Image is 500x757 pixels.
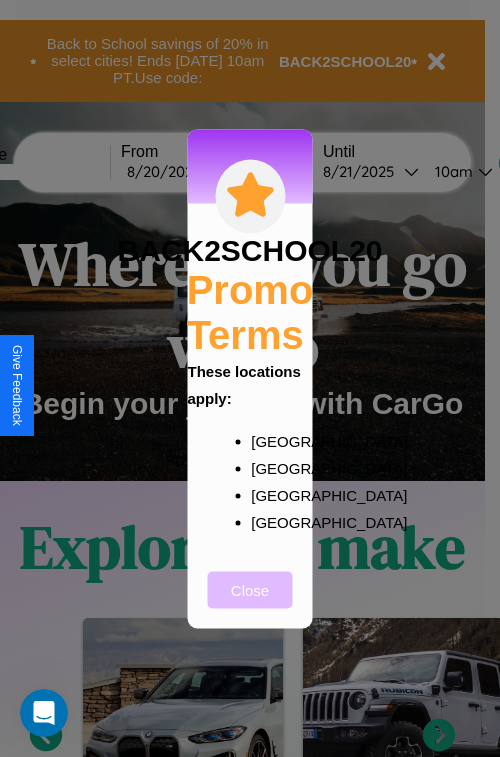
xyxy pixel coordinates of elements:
[187,267,314,357] h2: Promo Terms
[251,508,289,535] p: [GEOGRAPHIC_DATA]
[251,454,289,481] p: [GEOGRAPHIC_DATA]
[188,362,301,406] b: These locations apply:
[10,345,24,426] div: Give Feedback
[208,571,293,608] button: Close
[20,689,68,737] iframe: Intercom live chat
[251,481,289,508] p: [GEOGRAPHIC_DATA]
[117,233,382,267] h3: BACK2SCHOOL20
[251,427,289,454] p: [GEOGRAPHIC_DATA]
